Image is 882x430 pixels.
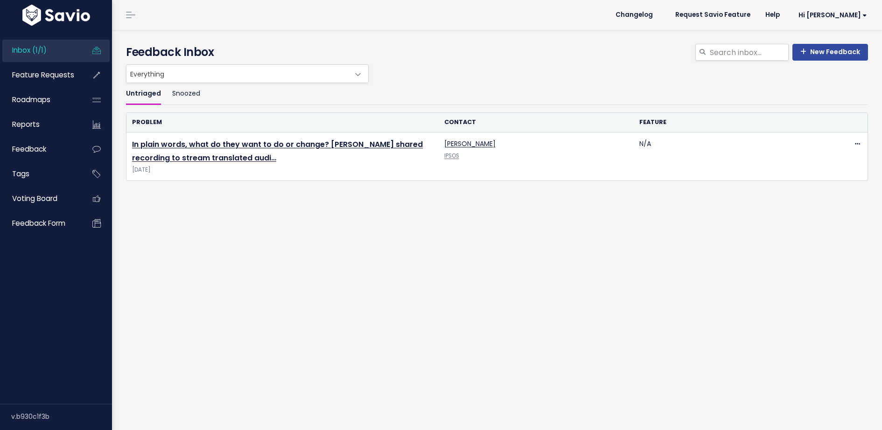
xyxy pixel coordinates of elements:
[126,113,439,132] th: Problem
[132,165,433,175] span: [DATE]
[126,65,350,83] span: Everything
[172,83,200,105] a: Snoozed
[2,163,77,185] a: Tags
[126,64,369,83] span: Everything
[616,12,653,18] span: Changelog
[439,113,634,132] th: Contact
[2,40,77,61] a: Inbox (1/1)
[2,89,77,111] a: Roadmaps
[126,83,161,105] a: Untriaged
[2,114,77,135] a: Reports
[12,218,65,228] span: Feedback form
[798,12,867,19] span: Hi [PERSON_NAME]
[634,113,829,132] th: Feature
[2,64,77,86] a: Feature Requests
[444,152,459,160] a: IPSOS
[2,139,77,160] a: Feedback
[792,44,868,61] a: New Feedback
[634,132,829,181] td: N/A
[787,8,875,22] a: Hi [PERSON_NAME]
[668,8,758,22] a: Request Savio Feature
[126,83,868,105] ul: Filter feature requests
[12,119,40,129] span: Reports
[20,5,92,26] img: logo-white.9d6f32f41409.svg
[12,194,57,203] span: Voting Board
[12,144,46,154] span: Feedback
[12,95,50,104] span: Roadmaps
[709,44,789,61] input: Search inbox...
[132,139,423,163] a: In plain words, what do they want to do or change? [PERSON_NAME] shared recording to stream trans...
[11,404,112,429] div: v.b930c1f3b
[2,213,77,234] a: Feedback form
[2,188,77,209] a: Voting Board
[444,139,496,148] a: [PERSON_NAME]
[12,45,47,55] span: Inbox (1/1)
[12,70,74,80] span: Feature Requests
[12,169,29,179] span: Tags
[758,8,787,22] a: Help
[126,44,868,61] h4: Feedback Inbox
